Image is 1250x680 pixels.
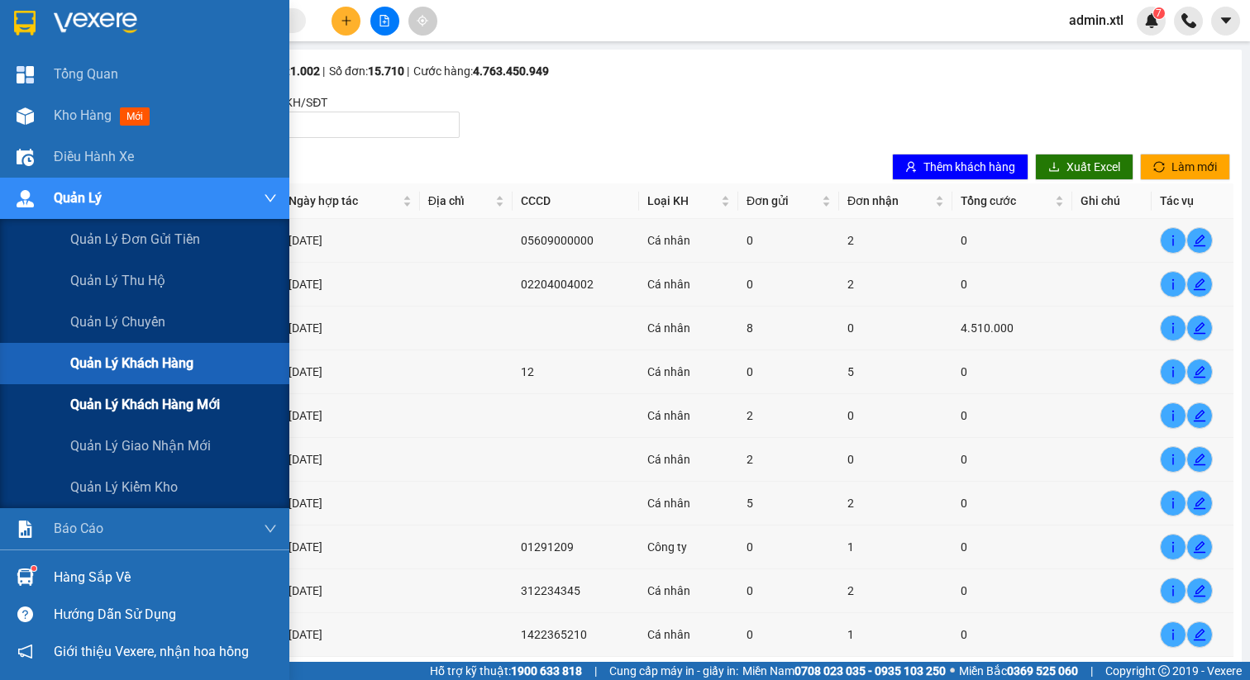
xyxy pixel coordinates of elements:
button: aim [408,7,437,36]
div: 2 [847,231,945,250]
div: Cá nhân [647,275,730,293]
strong: 0708 023 035 - 0935 103 250 [794,664,946,678]
button: downloadXuất Excel [1035,154,1133,180]
div: Hướng dẫn sử dụng [54,602,277,627]
div: [DATE] [289,231,411,250]
button: plus [332,7,360,36]
span: info [1161,234,1186,247]
span: caret-down [1219,13,1233,28]
span: edit [1187,628,1212,641]
button: info [1160,621,1186,648]
img: phone-icon [1181,13,1196,28]
td: 05609000000 [513,219,639,263]
span: Quản lý khách hàng [70,353,193,373]
span: Quản lý khách hàng mới [70,394,220,415]
div: 0 [961,582,1063,600]
div: 0 [847,319,945,337]
span: Quản Lý [54,188,102,208]
img: warehouse-icon [17,190,34,207]
div: Cá nhân [647,231,730,250]
span: Số đơn: [329,64,368,78]
div: 1 [847,538,945,556]
div: 5 [847,363,945,381]
span: Hỗ trợ kỹ thuật: [430,662,582,680]
strong: 0369 525 060 [1007,664,1078,678]
span: user-add [905,161,917,174]
button: edit [1186,578,1213,604]
sup: 7 [1153,7,1165,19]
td: 312234345 [513,569,639,613]
span: edit [1187,584,1212,597]
button: edit [1186,359,1213,385]
div: 2 [847,582,945,600]
span: down [264,192,277,205]
span: info [1161,409,1186,422]
div: 2 [747,450,831,468]
span: | [594,662,597,680]
div: 0 [961,538,1063,556]
span: edit [1187,540,1212,554]
div: Hàng sắp về [54,565,277,590]
span: info [1161,497,1186,510]
span: Loại KH [647,192,718,210]
button: info [1160,315,1186,341]
span: Kho hàng [54,107,112,123]
div: [DATE] [289,363,411,381]
button: info [1160,534,1186,560]
span: Tổng Quan [54,64,118,84]
button: file-add [370,7,399,36]
span: admin.xtl [1056,10,1137,31]
th: Ghi chú [1072,183,1152,219]
strong: 15.710 [368,64,404,78]
div: 2 [847,494,945,512]
div: 0 [847,407,945,425]
div: Công ty [647,538,730,556]
div: [DATE] [289,450,411,468]
span: edit [1187,365,1212,378]
div: 0 [961,407,1063,425]
div: [DATE] [289,407,411,425]
span: ⚪️ [950,668,955,674]
th: Tác vụ [1152,183,1233,219]
div: 2 [747,407,831,425]
div: [DATE] [289,494,411,512]
span: Tổng cước [961,192,1051,210]
td: 01291209 [513,525,639,569]
div: 0 [747,231,831,250]
button: info [1160,227,1186,254]
span: edit [1187,497,1212,510]
img: logo-vxr [14,11,36,36]
span: mới [120,107,150,126]
button: info [1160,490,1186,516]
div: [DATE] [289,582,411,600]
img: warehouse-icon [17,107,34,125]
img: icon-new-feature [1144,13,1159,28]
strong: 1900 633 818 [511,664,582,678]
img: warehouse-icon [17,568,34,586]
span: copyright [1158,665,1170,677]
div: 0 [747,582,831,600]
div: [DATE] [289,275,411,293]
span: info [1161,365,1186,378]
div: 0 [747,363,831,381]
span: Quản lý chuyến [70,311,165,332]
img: solution-icon [17,521,34,538]
button: edit [1186,621,1213,648]
div: 0 [747,275,831,293]
span: edit [1187,278,1212,291]
div: 0 [847,450,945,468]
div: [DATE] [289,625,411,644]
button: info [1160,578,1186,604]
span: question-circle [17,606,33,622]
span: Miền Bắc [959,662,1078,680]
span: info [1161,453,1186,466]
div: 5 [747,494,831,512]
button: edit [1186,446,1213,473]
div: 0 [961,231,1063,250]
div: [DATE] [289,538,411,556]
span: Quản lý kiểm kho [70,477,178,497]
div: 0 [747,538,831,556]
span: info [1161,584,1186,597]
span: Báo cáo [54,518,103,539]
div: 2 [847,275,945,293]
